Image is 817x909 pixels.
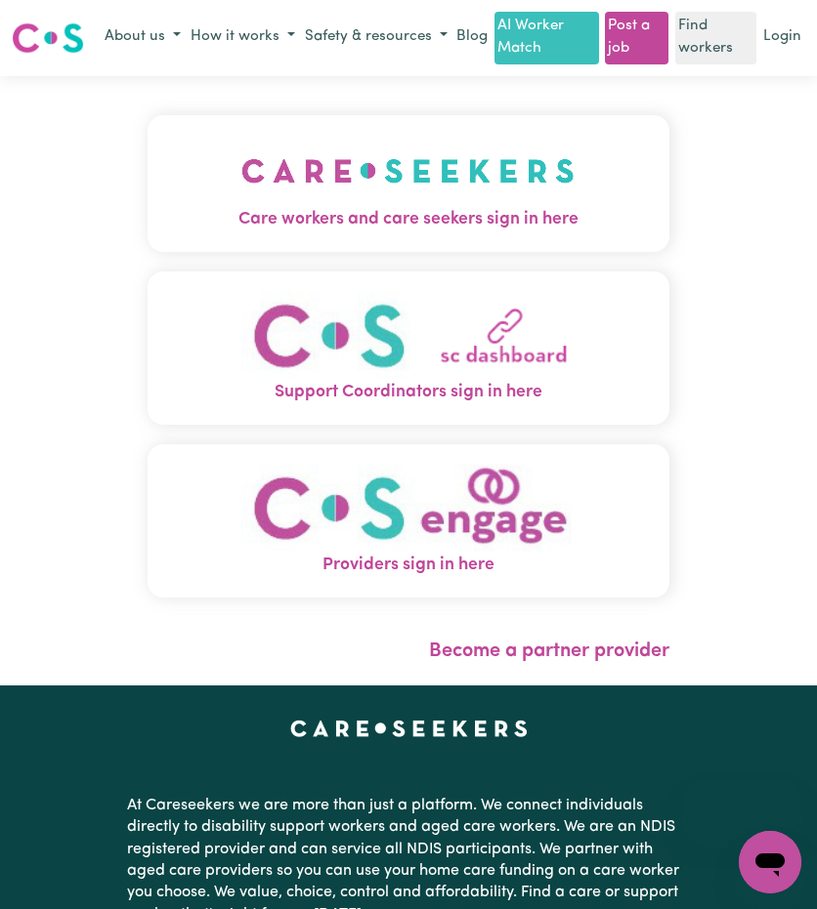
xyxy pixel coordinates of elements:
[759,22,805,53] a: Login
[148,380,668,405] span: Support Coordinators sign in here
[429,641,669,661] a: Become a partner provider
[494,12,598,64] a: AI Worker Match
[605,12,668,64] a: Post a job
[148,552,668,577] span: Providers sign in here
[148,115,668,252] button: Care workers and care seekers sign in here
[452,22,492,53] a: Blog
[186,21,300,54] button: How it works
[739,831,801,893] iframe: Button to launch messaging window
[12,16,84,61] a: Careseekers logo
[300,21,452,54] button: Safety & resources
[675,12,756,64] a: Find workers
[12,21,84,56] img: Careseekers logo
[290,721,528,736] a: Careseekers home page
[684,780,801,823] iframe: Message from company
[148,444,668,598] button: Providers sign in here
[148,271,668,425] button: Support Coordinators sign in here
[100,21,186,54] button: About us
[148,207,668,232] span: Care workers and care seekers sign in here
